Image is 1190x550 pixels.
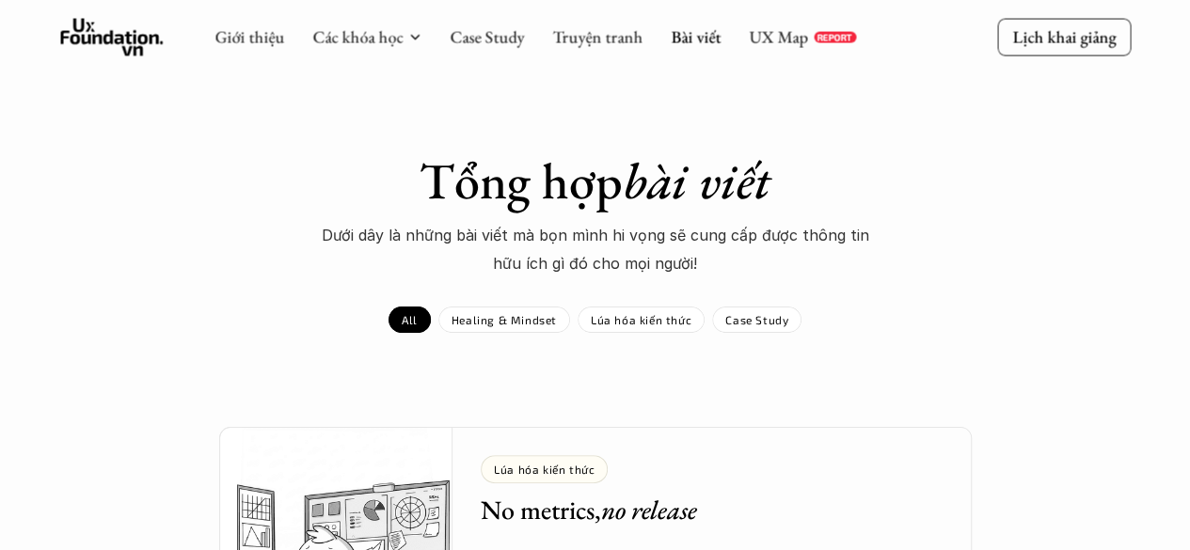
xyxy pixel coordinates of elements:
[817,32,851,43] p: REPORT
[313,221,878,278] p: Dưới dây là những bài viết mà bọn mình hi vọng sẽ cung cấp được thông tin hữu ích gì đó cho mọi n...
[749,26,808,48] a: UX Map
[725,313,788,326] p: Case Study
[452,313,557,326] p: Healing & Mindset
[578,306,705,333] a: Lúa hóa kiến thức
[450,26,524,48] a: Case Study
[1012,26,1116,48] p: Lịch khai giảng
[266,150,925,212] h1: Tổng hợp
[623,148,770,213] em: bài viết
[712,306,801,333] a: Case Study
[214,26,284,48] a: Giới thiệu
[494,463,595,476] p: Lúa hóa kiến thức
[997,19,1131,55] a: Lịch khai giảng
[481,493,915,526] h5: No metrics,
[671,26,721,48] a: Bài viết
[601,493,697,526] em: no release
[813,32,855,43] a: REPORT
[438,306,570,333] a: Healing & Mindset
[312,26,403,48] a: Các khóa học
[591,313,691,326] p: Lúa hóa kiến thức
[402,313,418,326] p: All
[552,26,643,48] a: Truyện tranh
